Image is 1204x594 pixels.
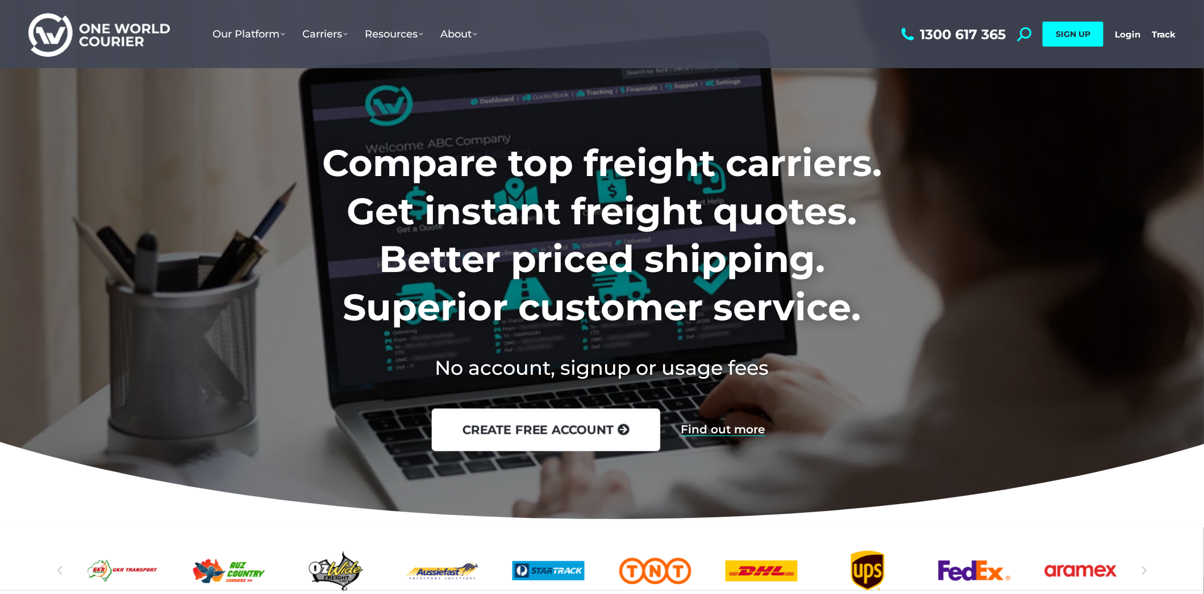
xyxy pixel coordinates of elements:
a: DHl logo [726,551,798,591]
a: Aramex_logo [1045,551,1117,591]
div: 4 / 25 [832,551,904,591]
h1: Compare top freight carriers. Get instant freight quotes. Better priced shipping. Superior custom... [247,139,957,331]
a: 1300 617 365 [899,27,1006,41]
div: 1 / 25 [513,551,585,591]
span: SIGN UP [1056,29,1090,39]
a: Find out more [681,424,765,436]
div: 24 / 25 [299,551,372,591]
a: create free account [431,409,660,451]
div: 3 / 25 [726,551,798,591]
a: Our Platform [204,16,294,52]
a: UPS logo [832,551,904,591]
div: 5 / 25 [938,551,1010,591]
div: 25 / 25 [406,551,478,591]
span: Carriers [302,28,348,40]
a: Auz-Country-logo [193,551,265,591]
img: One World Courier [28,11,170,57]
a: Track [1152,29,1176,40]
h2: No account, signup or usage fees [247,354,957,382]
span: Our Platform [213,28,285,40]
div: 6 / 25 [1045,551,1117,591]
a: OzWide-Freight-logo [299,551,372,591]
a: Aussiefast-Transport-logo [406,551,478,591]
span: Resources [365,28,423,40]
a: Carriers [294,16,356,52]
a: FedEx logo [938,551,1010,591]
a: TNT logo Australian freight company [619,551,691,591]
a: Login [1115,29,1140,40]
div: Slides [87,551,1117,591]
div: 23 / 25 [193,551,265,591]
a: About [432,16,486,52]
a: startrack australia logo [513,551,585,591]
a: SIGN UP [1043,22,1103,47]
div: 22 / 25 [87,551,159,591]
a: Resources [356,16,432,52]
div: 2 / 25 [619,551,691,591]
a: GKR-Transport-Logo-long-text-M [87,551,159,591]
span: About [440,28,477,40]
